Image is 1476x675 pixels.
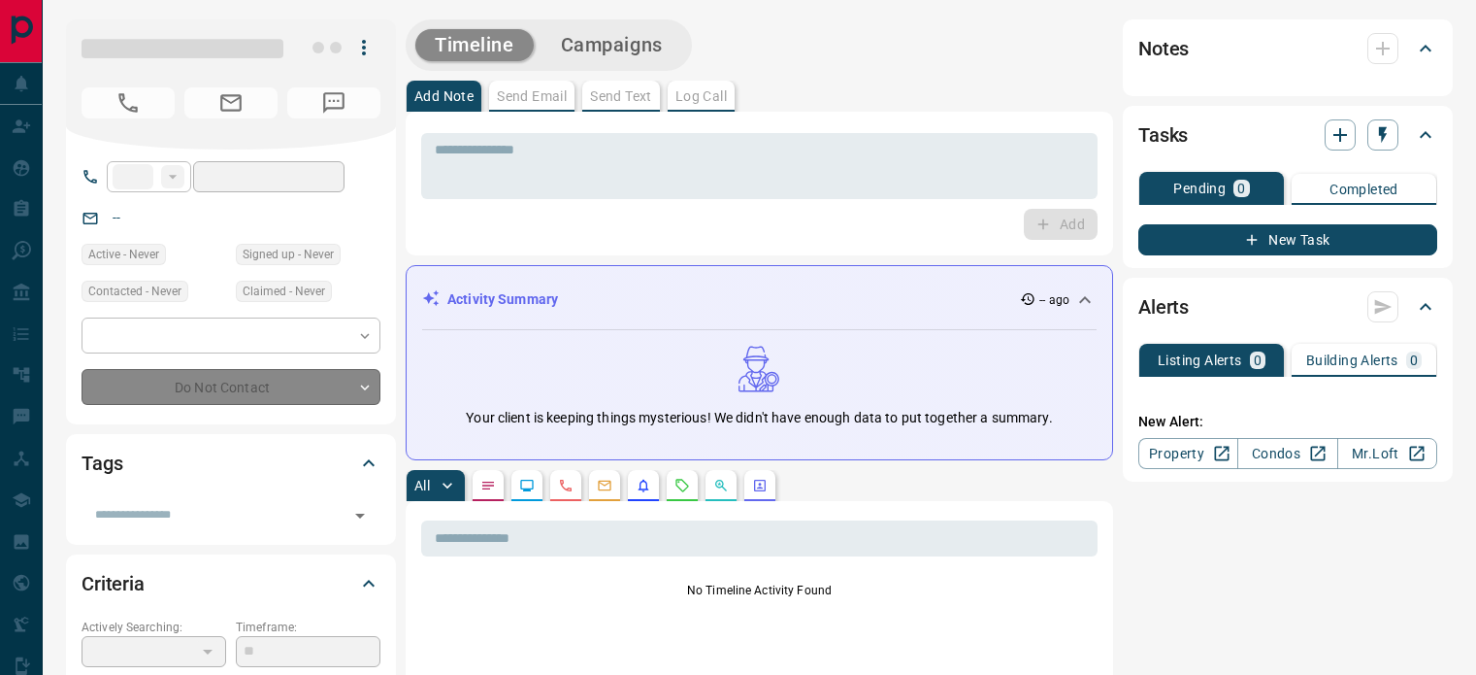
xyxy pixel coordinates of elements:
[466,408,1052,428] p: Your client is keeping things mysterious! We didn't have enough data to put together a summary.
[243,245,334,264] span: Signed up - Never
[113,210,120,225] a: --
[88,245,159,264] span: Active - Never
[421,582,1098,599] p: No Timeline Activity Found
[414,479,430,492] p: All
[1138,284,1437,330] div: Alerts
[480,478,496,493] svg: Notes
[287,87,380,118] span: No Number
[1138,112,1437,158] div: Tasks
[1158,354,1242,367] p: Listing Alerts
[82,560,380,607] div: Criteria
[1306,354,1398,367] p: Building Alerts
[558,478,574,493] svg: Calls
[346,502,374,529] button: Open
[1254,354,1262,367] p: 0
[674,478,690,493] svg: Requests
[82,440,380,487] div: Tags
[1237,438,1337,469] a: Condos
[1337,438,1437,469] a: Mr.Loft
[597,478,612,493] svg: Emails
[243,282,325,301] span: Claimed - Never
[1138,438,1238,469] a: Property
[636,478,651,493] svg: Listing Alerts
[1039,291,1069,309] p: -- ago
[1237,182,1245,195] p: 0
[184,87,278,118] span: No Email
[1173,182,1226,195] p: Pending
[414,89,474,103] p: Add Note
[1138,224,1437,255] button: New Task
[415,29,534,61] button: Timeline
[1410,354,1418,367] p: 0
[82,87,175,118] span: No Number
[713,478,729,493] svg: Opportunities
[1138,33,1189,64] h2: Notes
[82,619,226,636] p: Actively Searching:
[752,478,768,493] svg: Agent Actions
[82,448,122,479] h2: Tags
[1138,291,1189,322] h2: Alerts
[1138,25,1437,72] div: Notes
[236,619,380,636] p: Timeframe:
[519,478,535,493] svg: Lead Browsing Activity
[1329,183,1398,196] p: Completed
[1138,412,1437,432] p: New Alert:
[82,568,145,599] h2: Criteria
[447,289,558,310] p: Activity Summary
[82,369,380,405] div: Do Not Contact
[1138,119,1188,151] h2: Tasks
[541,29,682,61] button: Campaigns
[88,282,181,301] span: Contacted - Never
[422,282,1097,318] div: Activity Summary-- ago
